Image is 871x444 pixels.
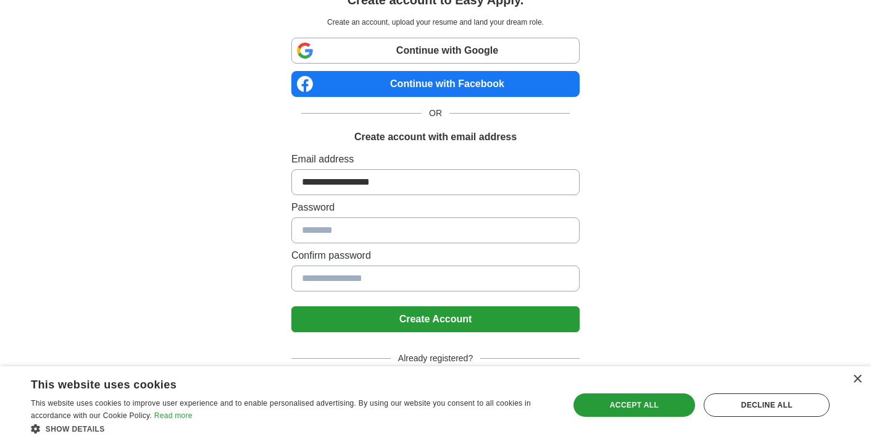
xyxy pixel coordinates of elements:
a: Read more, opens a new window [154,411,193,420]
label: Email address [291,152,580,167]
span: Already registered? [391,352,480,365]
button: Create Account [291,306,580,332]
label: Password [291,200,580,215]
a: Continue with Google [291,38,580,64]
div: This website uses cookies [31,374,522,392]
label: Confirm password [291,248,580,263]
a: Continue with Facebook [291,71,580,97]
div: Accept all [573,393,696,417]
p: Create an account, upload your resume and land your dream role. [294,17,577,28]
span: Show details [46,425,105,434]
h1: Create account with email address [354,130,517,145]
div: Close [852,375,862,384]
span: OR [422,107,449,120]
div: Show details [31,422,553,435]
div: Decline all [704,393,830,417]
span: This website uses cookies to improve user experience and to enable personalised advertising. By u... [31,399,531,420]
